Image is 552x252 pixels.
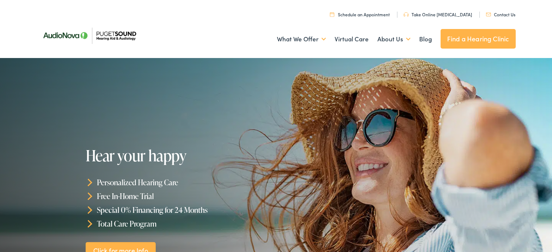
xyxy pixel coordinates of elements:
li: Special 0% Financing for 24 Months [86,203,279,217]
a: What We Offer [277,26,326,53]
img: utility icon [404,12,409,17]
a: Take Online [MEDICAL_DATA] [404,11,472,17]
li: Personalized Hearing Care [86,175,279,189]
a: Schedule an Appointment [330,11,390,17]
a: About Us [377,26,410,53]
a: Find a Hearing Clinic [441,29,516,49]
a: Blog [419,26,432,53]
li: Free In-Home Trial [86,189,279,203]
img: utility icon [330,12,334,17]
a: Virtual Care [335,26,369,53]
li: Total Care Program [86,216,279,230]
a: Contact Us [486,11,515,17]
img: utility icon [486,13,491,16]
h1: Hear your happy [86,147,279,164]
